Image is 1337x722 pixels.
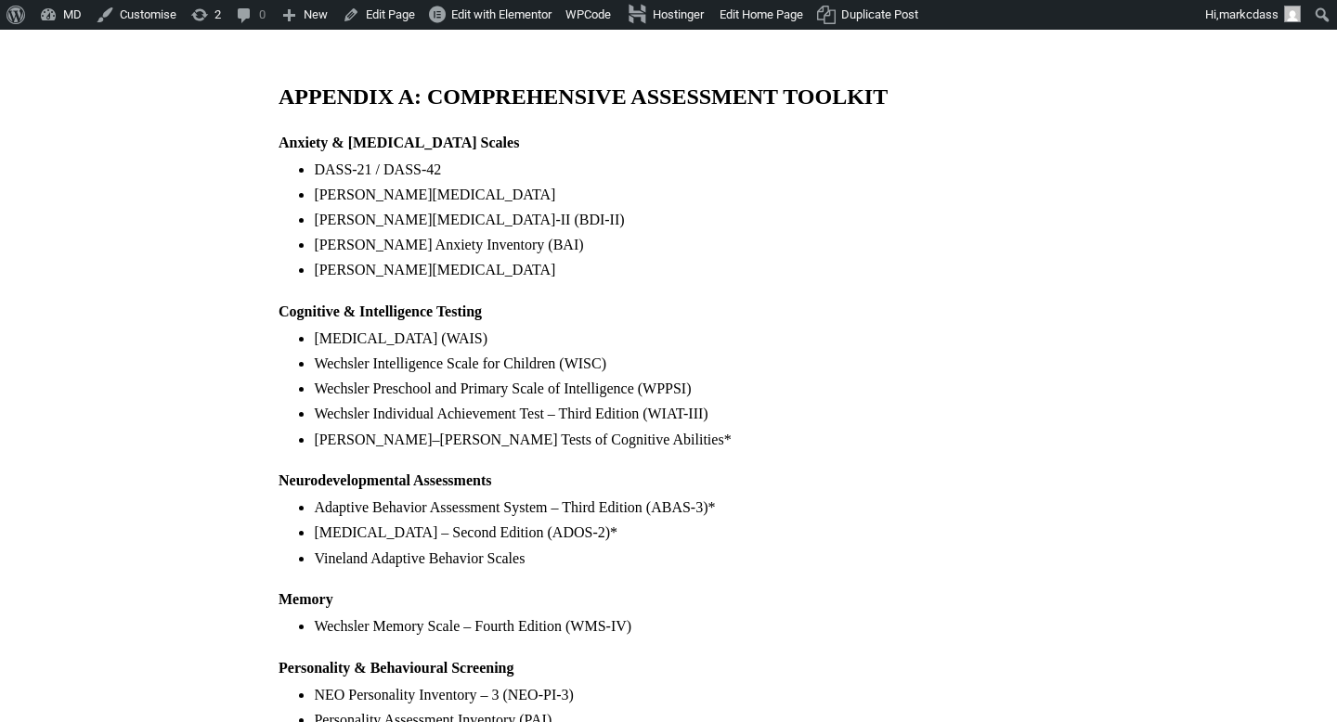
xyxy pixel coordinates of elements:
[1219,7,1279,21] span: markcdass
[279,302,1058,322] p: Cognitive & Intelligence Testing
[314,260,1058,280] li: [PERSON_NAME][MEDICAL_DATA]
[314,430,1058,450] li: [PERSON_NAME]–[PERSON_NAME] Tests of Cognitive Abilities*
[279,471,1058,491] p: Neurodevelopmental Assessments
[279,589,1058,610] p: Memory
[314,548,1058,569] li: Vineland Adaptive Behavior Scales
[314,329,1058,349] li: [MEDICAL_DATA] (WAIS)
[279,658,1058,678] p: Personality & Behavioural Screening
[314,522,1058,543] li: [MEDICAL_DATA] – Second Edition (ADOS-2)*
[279,84,1058,110] h1: APPENDIX A: COMPREHENSIVE ASSESSMENT TOOLKIT
[314,404,1058,424] li: Wechsler Individual Achievement Test – Third Edition (WIAT-III)
[279,133,1058,153] p: Anxiety & [MEDICAL_DATA] Scales
[314,685,1058,705] li: NEO Personality Inventory – 3 (NEO-PI-3)
[314,210,1058,230] li: [PERSON_NAME][MEDICAL_DATA]-II (BDI-II)
[314,160,1058,180] li: DASS-21 / DASS-42
[314,185,1058,205] li: [PERSON_NAME][MEDICAL_DATA]
[314,354,1058,374] li: Wechsler Intelligence Scale for Children (WISC)
[314,235,1058,255] li: [PERSON_NAME] Anxiety Inventory (BAI)
[451,7,552,21] span: Edit with Elementor
[314,616,1058,637] li: Wechsler Memory Scale – Fourth Edition (WMS-IV)
[314,497,1058,518] li: Adaptive Behavior Assessment System – Third Edition (ABAS-3)*
[314,379,1058,399] li: Wechsler Preschool and Primary Scale of Intelligence (WPPSI)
